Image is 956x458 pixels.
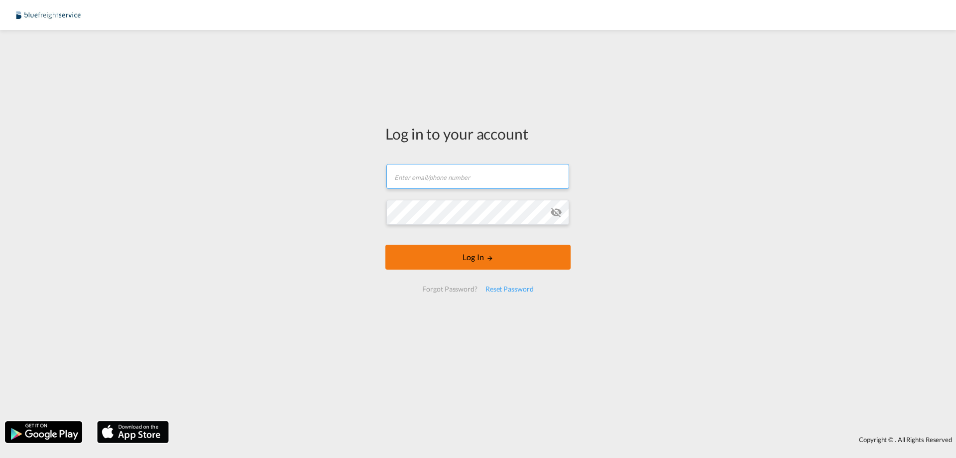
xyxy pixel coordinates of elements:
md-icon: icon-eye-off [550,206,562,218]
div: Log in to your account [385,123,571,144]
button: LOGIN [385,245,571,270]
div: Copyright © . All Rights Reserved [174,431,956,448]
div: Reset Password [481,280,538,298]
img: apple.png [96,420,170,444]
img: google.png [4,420,83,444]
img: 9097ab40c0d911ee81d80fb7ec8da167.JPG [15,4,82,26]
div: Forgot Password? [418,280,481,298]
input: Enter email/phone number [386,164,569,189]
